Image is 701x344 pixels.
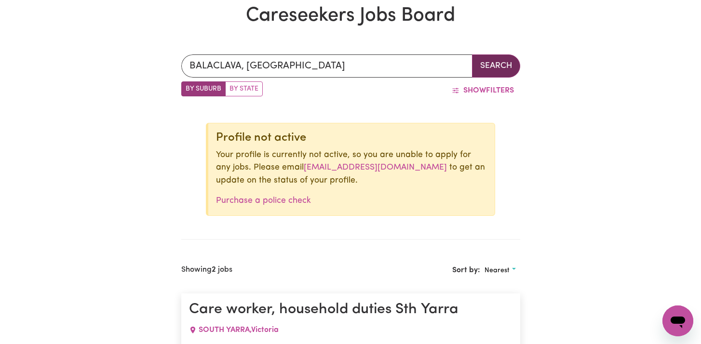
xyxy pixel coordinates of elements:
h1: Care worker, household duties Sth Yarra [189,301,512,318]
b: 2 [212,266,216,274]
button: ShowFilters [445,81,520,100]
button: Sort search results [480,263,520,278]
p: Your profile is currently not active, so you are unable to apply for any jobs. Please email to ge... [216,149,487,187]
h2: Showing jobs [181,265,232,275]
span: Show [463,87,486,94]
div: Profile not active [216,131,487,145]
a: [EMAIL_ADDRESS][DOMAIN_NAME] [304,163,447,172]
label: Search by suburb/post code [181,81,226,96]
button: Search [472,54,520,78]
span: SOUTH YARRA , Victoria [199,326,279,334]
iframe: Button to launch messaging window, conversation in progress [662,305,693,336]
label: Search by state [225,81,263,96]
a: Purchase a police check [216,197,311,205]
span: Nearest [485,267,510,274]
input: Enter a suburb or postcode [181,54,472,78]
span: Sort by: [452,266,480,274]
